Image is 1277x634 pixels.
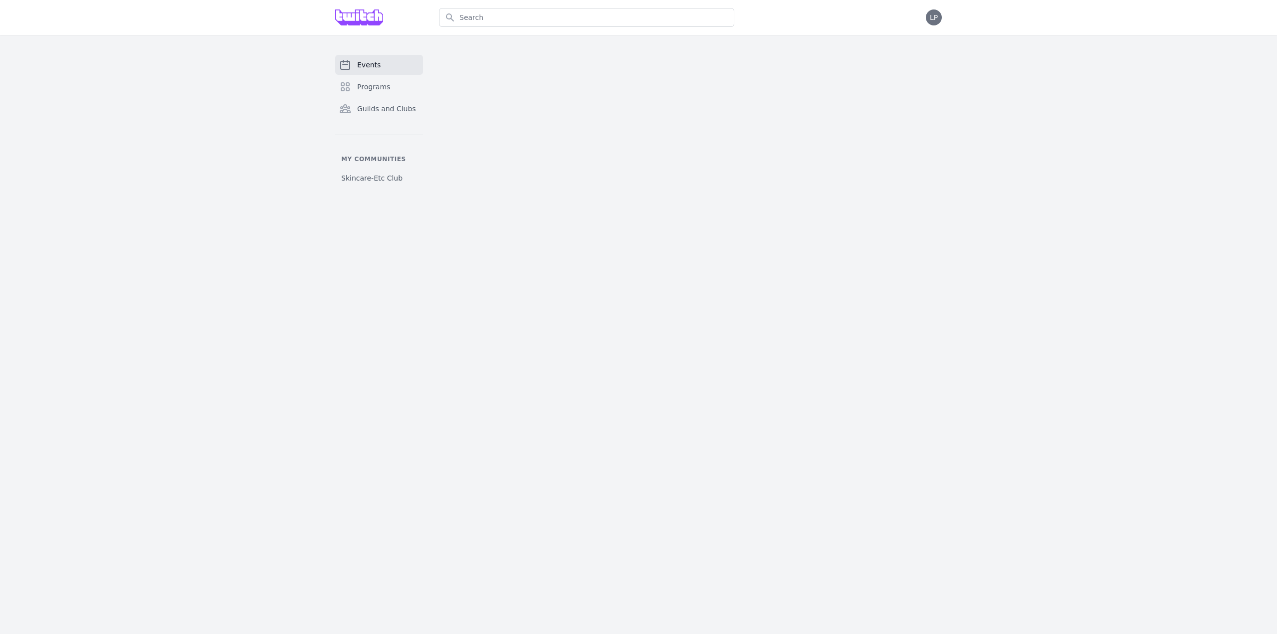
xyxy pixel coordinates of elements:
a: Events [335,55,423,75]
span: Guilds and Clubs [357,104,416,114]
nav: Sidebar [335,55,423,187]
span: Programs [357,82,390,92]
a: Skincare-Etc Club [335,169,423,187]
span: Skincare-Etc Club [341,173,403,183]
p: My communities [335,155,423,163]
input: Search [439,8,734,27]
button: LP [926,9,942,25]
img: Grove [335,9,383,25]
a: Guilds and Clubs [335,99,423,119]
span: LP [930,14,938,21]
span: Events [357,60,381,70]
a: Programs [335,77,423,97]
